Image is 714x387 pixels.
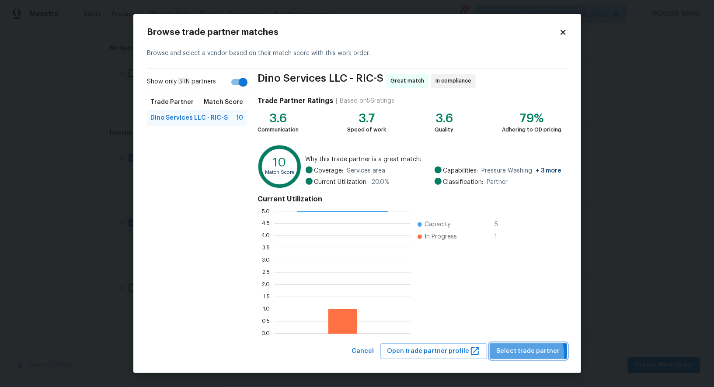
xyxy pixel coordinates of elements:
button: Cancel [348,343,378,359]
span: Dino Services LLC - RIC-S [151,114,228,122]
span: Trade Partner [151,98,194,107]
div: Browse and select a vendor based on their match score with this work order. [147,38,567,69]
button: Select trade partner [490,343,567,359]
span: Capabilities: [443,166,478,175]
span: Match Score [204,98,243,107]
h4: Current Utilization [258,195,561,204]
h2: Browse trade partner matches [147,28,559,37]
span: Great match [390,76,428,85]
text: 2.0 [262,282,270,287]
span: Pressure Washing [482,166,562,175]
div: 79% [502,114,562,123]
div: Based on 56 ratings [340,97,394,105]
span: 5 [495,220,509,229]
div: | [333,97,340,105]
div: Quality [435,125,453,134]
text: 3.5 [263,245,270,250]
span: Services area [347,166,386,175]
span: Coverage: [314,166,344,175]
span: Select trade partner [497,346,560,357]
text: 1.5 [264,294,270,299]
span: Show only BRN partners [147,77,216,86]
h4: Trade Partner Ratings [258,97,333,105]
div: Speed of work [347,125,386,134]
span: + 3 more [536,168,562,174]
text: 0.5 [262,318,270,324]
span: Capacity [425,220,450,229]
div: 3.7 [347,114,386,123]
text: 4.0 [262,233,270,238]
div: Adhering to OD pricing [502,125,562,134]
text: 1.0 [263,306,270,311]
div: 3.6 [258,114,299,123]
span: 1 [495,232,509,241]
span: 10 [236,114,243,122]
text: 4.5 [262,221,270,226]
div: Communication [258,125,299,134]
span: Classification: [443,178,484,187]
text: 3.0 [262,257,270,263]
span: In compliance [435,76,475,85]
button: Open trade partner profile [380,343,487,359]
text: Match Score [265,170,295,175]
span: Why this trade partner is a great match: [306,155,562,164]
text: 0.0 [262,331,270,336]
span: 20.0 % [372,178,390,187]
div: 3.6 [435,114,453,123]
span: In Progress [425,232,457,241]
span: Cancel [352,346,374,357]
span: Current Utilization: [314,178,368,187]
text: 2.5 [263,270,270,275]
span: Dino Services LLC - RIC-S [258,74,383,88]
text: 5.0 [262,208,270,214]
span: Partner [487,178,508,187]
text: 10 [273,156,287,169]
span: Open trade partner profile [387,346,480,357]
